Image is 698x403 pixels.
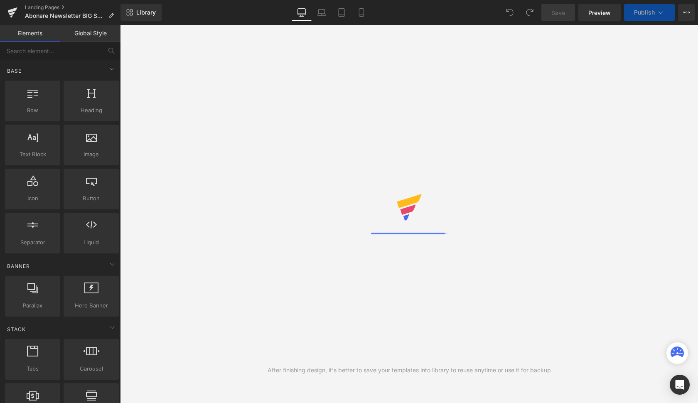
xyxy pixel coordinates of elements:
span: Button [66,194,116,203]
span: Image [66,150,116,159]
span: Liquid [66,238,116,247]
button: Undo [501,4,518,21]
div: After finishing design, it's better to save your templates into library to reuse anytime or use i... [268,366,551,375]
button: More [678,4,695,21]
span: Carousel [66,364,116,373]
span: Library [136,9,156,16]
span: Hero Banner [66,301,116,310]
span: Heading [66,106,116,115]
a: Landing Pages [25,4,120,11]
span: Stack [6,325,27,333]
span: Text Block [7,150,58,159]
a: Laptop [312,4,332,21]
a: Preview [578,4,621,21]
span: Save [551,8,565,17]
span: Preview [588,8,611,17]
span: Base [6,67,22,75]
a: Mobile [351,4,371,21]
button: Publish [624,4,675,21]
a: Global Style [60,25,120,42]
span: Separator [7,238,58,247]
a: New Library [120,4,162,21]
span: Publish [634,9,655,16]
span: Icon [7,194,58,203]
span: Parallax [7,301,58,310]
span: Abonare Newsletter BIG STORE [25,12,105,19]
a: Desktop [292,4,312,21]
span: Banner [6,262,31,270]
button: Redo [521,4,538,21]
div: Open Intercom Messenger [670,375,690,395]
span: Row [7,106,58,115]
span: Tabs [7,364,58,373]
a: Tablet [332,4,351,21]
